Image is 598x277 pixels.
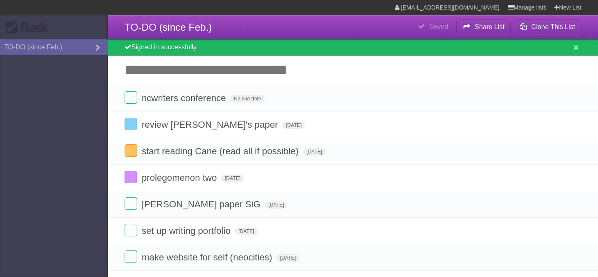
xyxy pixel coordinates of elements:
[125,118,137,130] label: Done
[531,23,575,30] b: Clone This List
[282,121,305,129] span: [DATE]
[142,119,280,130] span: review [PERSON_NAME]'s paper
[142,93,228,103] span: ncwriters conference
[142,146,301,156] span: start reading Cane (read all if possible)
[108,39,598,56] div: Signed in successfully.
[475,23,505,30] b: Share List
[277,254,299,262] span: [DATE]
[303,148,326,156] span: [DATE]
[265,201,287,209] span: [DATE]
[221,175,244,182] span: [DATE]
[125,197,137,210] label: Done
[142,173,219,183] span: prolegomenon two
[125,144,137,157] label: Done
[125,171,137,183] label: Done
[230,95,264,102] span: No due date
[456,19,511,34] button: Share List
[429,23,448,30] b: Saved
[4,20,54,35] div: Flask
[125,91,137,104] label: Done
[142,199,262,209] span: [PERSON_NAME] paper SiG
[125,224,137,236] label: Done
[235,228,257,235] span: [DATE]
[142,252,274,262] span: make website for self (neocities)
[142,226,233,236] span: set up writing portfolio
[125,250,137,263] label: Done
[513,19,581,34] button: Clone This List
[125,22,212,33] span: TO-DO (since Feb.)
